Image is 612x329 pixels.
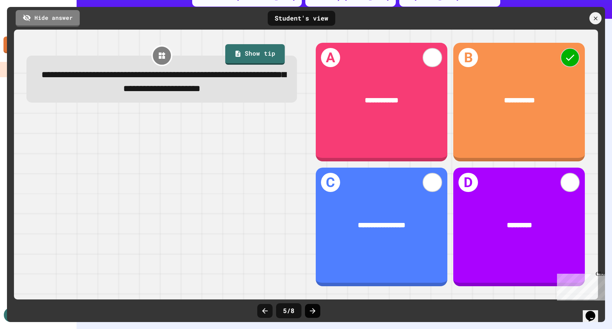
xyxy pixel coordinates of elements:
[321,48,340,67] h1: A
[225,44,285,64] a: Show tip
[3,3,48,44] div: Chat with us now!Close
[268,11,335,26] div: Student's view
[276,303,301,318] div: 5 / 8
[321,173,340,192] h1: C
[458,173,478,192] h1: D
[458,48,478,67] h1: B
[554,271,605,300] iframe: chat widget
[583,301,605,322] iframe: chat widget
[16,10,80,27] a: Hide answer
